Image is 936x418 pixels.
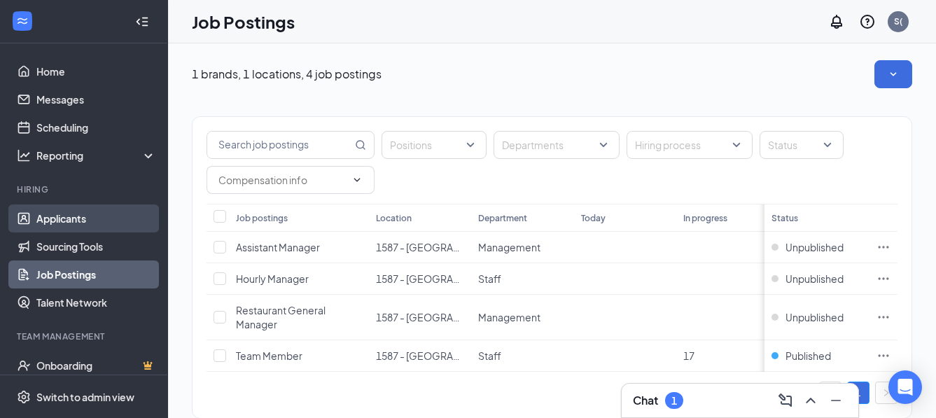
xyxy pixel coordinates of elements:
div: Hiring [17,183,153,195]
svg: QuestionInfo [859,13,876,30]
a: Home [36,57,156,85]
input: Compensation info [218,172,346,188]
a: Sourcing Tools [36,232,156,260]
button: right [875,382,897,404]
div: Switch to admin view [36,390,134,404]
svg: Ellipses [876,310,890,324]
span: Team Member [236,349,302,362]
h3: Chat [633,393,658,408]
svg: Analysis [17,148,31,162]
div: Job postings [236,212,288,224]
button: left [819,382,841,404]
li: Previous Page [819,382,841,404]
td: Management [471,295,573,340]
span: 1587 - [GEOGRAPHIC_DATA], [GEOGRAPHIC_DATA] [376,241,615,253]
svg: Ellipses [876,272,890,286]
a: Scheduling [36,113,156,141]
button: ComposeMessage [774,389,797,412]
div: Open Intercom Messenger [888,370,922,404]
span: Hourly Manager [236,272,309,285]
svg: ComposeMessage [777,392,794,409]
div: 1 [671,395,677,407]
button: SmallChevronDown [874,60,912,88]
th: Today [574,204,676,232]
span: Unpublished [785,310,844,324]
svg: WorkstreamLogo [15,14,29,28]
td: Staff [471,263,573,295]
td: Management [471,232,573,263]
div: Team Management [17,330,153,342]
input: Search job postings [207,132,352,158]
svg: Minimize [827,392,844,409]
td: 1587 - Rapid City, SD [369,263,471,295]
a: OnboardingCrown [36,351,156,379]
span: 17 [683,349,694,362]
a: Talent Network [36,288,156,316]
svg: Ellipses [876,349,890,363]
h1: Job Postings [192,10,295,34]
div: Reporting [36,148,157,162]
svg: Notifications [828,13,845,30]
div: Department [478,212,527,224]
span: 1587 - [GEOGRAPHIC_DATA], [GEOGRAPHIC_DATA] [376,349,615,362]
td: 1587 - Rapid City, SD [369,232,471,263]
button: ChevronUp [799,389,822,412]
svg: SmallChevronDown [886,67,900,81]
span: Staff [478,349,501,362]
svg: Ellipses [876,240,890,254]
div: S( [894,15,902,27]
svg: Collapse [135,15,149,29]
p: 1 brands, 1 locations, 4 job postings [192,67,382,82]
span: Assistant Manager [236,241,320,253]
svg: Settings [17,390,31,404]
a: Applicants [36,204,156,232]
span: 1587 - [GEOGRAPHIC_DATA], [GEOGRAPHIC_DATA] [376,311,615,323]
a: Messages [36,85,156,113]
span: Unpublished [785,240,844,254]
td: 1587 - Rapid City, SD [369,295,471,340]
svg: MagnifyingGlass [355,139,366,151]
span: Published [785,349,831,363]
span: 1587 - [GEOGRAPHIC_DATA], [GEOGRAPHIC_DATA] [376,272,615,285]
th: Status [764,204,869,232]
span: Management [478,241,540,253]
span: Unpublished [785,272,844,286]
li: 1 [847,382,869,404]
td: 1587 - Rapid City, SD [369,340,471,372]
button: Minimize [825,389,847,412]
li: Next Page [875,382,897,404]
svg: ChevronDown [351,174,363,186]
span: Management [478,311,540,323]
span: Staff [478,272,501,285]
div: Location [376,212,412,224]
span: right [882,389,890,397]
a: 1 [848,382,869,403]
td: Staff [471,340,573,372]
th: In progress [676,204,778,232]
svg: ChevronUp [802,392,819,409]
span: Restaurant General Manager [236,304,326,330]
a: Job Postings [36,260,156,288]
